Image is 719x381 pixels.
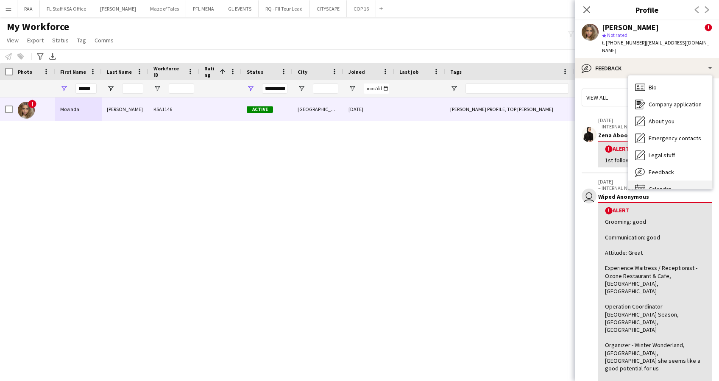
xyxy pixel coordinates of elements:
[598,178,678,185] p: [DATE]
[598,185,678,191] p: – INTERNAL NOTE
[52,36,69,44] span: Status
[343,97,394,121] div: [DATE]
[91,35,117,46] a: Comms
[628,147,712,164] div: Legal stuff
[27,36,44,44] span: Export
[49,35,72,46] a: Status
[649,100,702,108] span: Company application
[445,97,574,121] div: [PERSON_NAME] PROFILE, TOP [PERSON_NAME]
[602,39,646,46] span: t. [PHONE_NUMBER]
[649,185,671,193] span: Calendar
[298,69,307,75] span: City
[605,207,613,214] span: !
[348,85,356,92] button: Open Filter Menu
[75,83,97,94] input: First Name Filter Input
[153,65,184,78] span: Workforce ID
[122,83,143,94] input: Last Name Filter Input
[399,69,418,75] span: Last job
[107,69,132,75] span: Last Name
[628,181,712,197] div: Calendar
[107,85,114,92] button: Open Filter Menu
[575,4,719,15] h3: Profile
[450,85,458,92] button: Open Filter Menu
[60,85,68,92] button: Open Filter Menu
[628,96,712,113] div: Company application
[95,36,114,44] span: Comms
[649,168,674,176] span: Feedback
[24,35,47,46] a: Export
[649,151,675,159] span: Legal stuff
[40,0,93,17] button: FL Staff KSA Office
[247,69,263,75] span: Status
[7,36,19,44] span: View
[605,206,705,214] div: Alert
[575,58,719,78] div: Feedback
[259,0,310,17] button: RQ - FII Tour Lead
[598,131,712,139] div: Zena Aboo Haibar
[364,83,389,94] input: Joined Filter Input
[705,24,712,31] span: !
[77,36,86,44] span: Tag
[18,102,35,119] img: Mowada Osman
[607,32,627,38] span: Not rated
[74,35,89,46] a: Tag
[102,97,148,121] div: [PERSON_NAME]
[310,0,347,17] button: CITYSCAPE
[221,0,259,17] button: GL EVENTS
[153,85,161,92] button: Open Filter Menu
[7,20,69,33] span: My Workforce
[450,69,462,75] span: Tags
[628,164,712,181] div: Feedback
[465,83,569,94] input: Tags Filter Input
[347,0,376,17] button: COP 16
[93,0,143,17] button: [PERSON_NAME]
[628,130,712,147] div: Emergency contacts
[169,83,194,94] input: Workforce ID Filter Input
[649,83,657,91] span: Bio
[298,85,305,92] button: Open Filter Menu
[649,117,674,125] span: About you
[649,134,701,142] span: Emergency contacts
[628,113,712,130] div: About you
[605,156,705,164] div: 1st follow up
[605,145,613,153] span: !
[574,97,629,121] div: 0
[247,85,254,92] button: Open Filter Menu
[204,65,216,78] span: Rating
[602,39,709,53] span: | [EMAIL_ADDRESS][DOMAIN_NAME]
[17,0,40,17] button: RAA
[47,51,58,61] app-action-btn: Export XLSX
[348,69,365,75] span: Joined
[35,51,45,61] app-action-btn: Advanced filters
[28,100,36,108] span: !
[60,69,86,75] span: First Name
[3,35,22,46] a: View
[143,0,186,17] button: Maze of Tales
[247,106,273,113] span: Active
[602,24,659,31] div: [PERSON_NAME]
[598,193,712,200] div: Wiped Anonymous
[605,145,705,153] div: Alert
[293,97,343,121] div: [GEOGRAPHIC_DATA]
[598,123,678,130] p: – INTERNAL NOTE
[55,97,102,121] div: Mowada
[18,69,32,75] span: Photo
[313,83,338,94] input: City Filter Input
[186,0,221,17] button: PFL MENA
[598,117,678,123] p: [DATE]
[628,79,712,96] div: Bio
[586,94,608,101] span: View all
[148,97,199,121] div: KSA1146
